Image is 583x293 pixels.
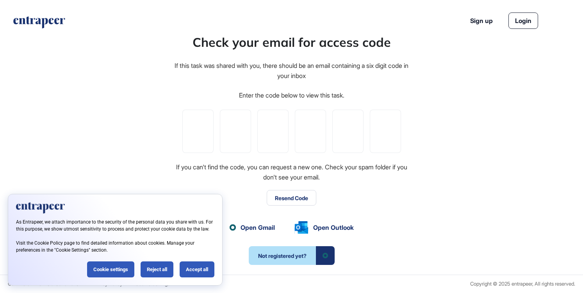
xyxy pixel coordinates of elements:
[193,33,391,51] div: Check your email for access code
[239,91,344,101] div: Enter the code below to view this task.
[294,221,354,234] a: Open Outlook
[174,162,410,182] div: If you can't find the code, you can request a new one. Check your spam folder if you don't see yo...
[313,223,354,232] span: Open Outlook
[174,61,410,81] div: If this task was shared with you, there should be an email containing a six digit code in your inbox
[8,281,78,287] a: Commercial Terms & Conditions
[470,281,575,287] div: Copyright © 2025 entrapeer, All rights reserved.
[267,190,316,206] button: Resend Code
[470,16,493,25] a: Sign up
[241,223,275,232] span: Open Gmail
[230,223,275,232] a: Open Gmail
[249,246,316,265] span: Not registered yet?
[508,12,538,29] a: Login
[12,16,66,31] a: entrapeer-logo
[249,246,335,265] a: Not registered yet?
